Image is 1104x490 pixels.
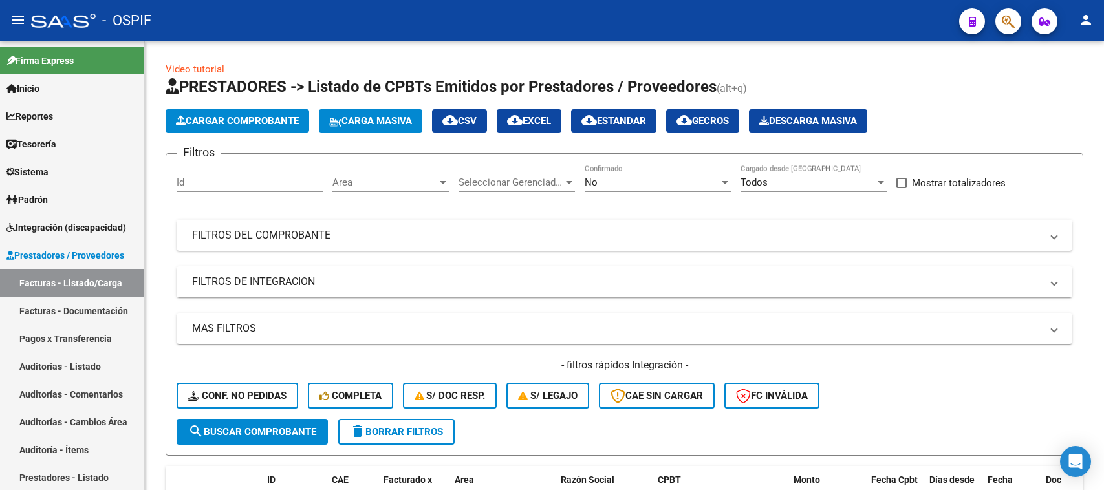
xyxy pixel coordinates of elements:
span: CPBT [658,474,681,485]
span: Conf. no pedidas [188,390,287,401]
mat-expansion-panel-header: FILTROS DEL COMPROBANTE [177,220,1072,251]
mat-panel-title: FILTROS DEL COMPROBANTE [192,228,1041,242]
span: Inicio [6,81,39,96]
h3: Filtros [177,144,221,162]
mat-icon: cloud_download [442,112,458,128]
span: Cargar Comprobante [176,115,299,127]
span: ID [267,474,276,485]
span: (alt+q) [717,82,747,94]
mat-icon: cloud_download [676,112,692,128]
button: FC Inválida [724,383,819,409]
button: Descarga Masiva [749,109,867,133]
span: CAE [332,474,349,485]
span: CAE SIN CARGAR [611,390,703,401]
button: EXCEL [497,109,561,133]
mat-icon: cloud_download [581,112,597,128]
span: S/ legajo [518,390,578,401]
span: Carga Masiva [329,115,412,127]
span: EXCEL [507,115,551,127]
button: Completa [308,383,393,409]
mat-icon: cloud_download [507,112,523,128]
span: Area [455,474,474,485]
button: Carga Masiva [319,109,422,133]
span: Tesorería [6,137,56,151]
span: Completa [319,390,382,401]
span: Seleccionar Gerenciador [459,176,563,188]
mat-icon: search [188,423,204,439]
span: Monto [794,474,820,485]
span: Estandar [581,115,646,127]
button: Borrar Filtros [338,419,455,445]
span: S/ Doc Resp. [415,390,486,401]
span: No [585,176,598,188]
mat-panel-title: MAS FILTROS [192,321,1041,336]
span: CSV [442,115,477,127]
mat-icon: menu [10,12,26,28]
span: Sistema [6,165,49,179]
span: Firma Express [6,54,74,68]
span: Padrón [6,193,48,207]
span: Descarga Masiva [759,115,857,127]
span: Area [332,176,437,188]
button: S/ Doc Resp. [403,383,497,409]
a: Video tutorial [166,63,224,75]
span: Todos [741,176,768,188]
span: Buscar Comprobante [188,426,316,438]
mat-icon: delete [350,423,365,439]
span: Prestadores / Proveedores [6,248,124,262]
mat-panel-title: FILTROS DE INTEGRACION [192,275,1041,289]
button: Gecros [666,109,739,133]
app-download-masive: Descarga masiva de comprobantes (adjuntos) [749,109,867,133]
mat-icon: person [1078,12,1094,28]
span: Gecros [676,115,729,127]
button: Estandar [571,109,656,133]
button: Buscar Comprobante [177,419,328,445]
span: - OSPIF [102,6,151,35]
span: Reportes [6,109,53,123]
span: Integración (discapacidad) [6,220,126,235]
button: CAE SIN CARGAR [599,383,715,409]
button: CSV [432,109,487,133]
span: FC Inválida [736,390,808,401]
button: Conf. no pedidas [177,383,298,409]
mat-expansion-panel-header: FILTROS DE INTEGRACION [177,266,1072,297]
h4: - filtros rápidos Integración - [177,358,1072,372]
button: Cargar Comprobante [166,109,309,133]
div: Open Intercom Messenger [1060,446,1091,477]
mat-expansion-panel-header: MAS FILTROS [177,313,1072,344]
span: PRESTADORES -> Listado de CPBTs Emitidos por Prestadores / Proveedores [166,78,717,96]
button: S/ legajo [506,383,589,409]
span: Fecha Cpbt [871,474,918,485]
span: Borrar Filtros [350,426,443,438]
span: Razón Social [561,474,614,485]
span: Mostrar totalizadores [912,175,1006,191]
